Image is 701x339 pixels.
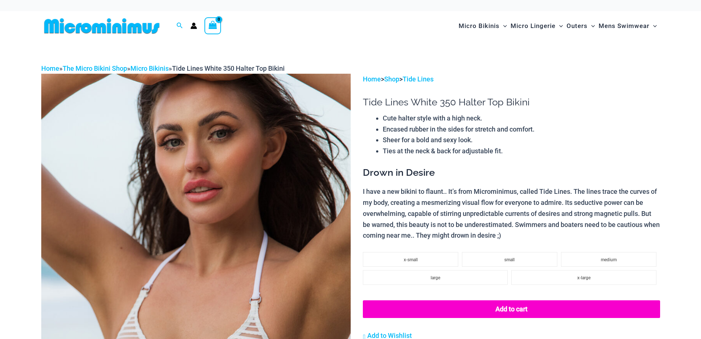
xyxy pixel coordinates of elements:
[504,257,515,262] span: small
[383,146,660,157] li: Ties at the neck & back for adjustable fit.
[588,17,595,35] span: Menu Toggle
[500,17,507,35] span: Menu Toggle
[404,257,418,262] span: x-small
[172,64,285,72] span: Tide Lines White 350 Halter Top Bikini
[383,134,660,146] li: Sheer for a bold and sexy look.
[383,113,660,124] li: Cute halter style with a high neck.
[511,270,656,285] li: x-large
[601,257,617,262] span: medium
[383,124,660,135] li: Encased rubber in the sides for stretch and comfort.
[403,75,434,83] a: Tide Lines
[561,252,656,267] li: medium
[41,64,59,72] a: Home
[363,74,660,85] p: > >
[363,252,458,267] li: x-small
[41,18,162,34] img: MM SHOP LOGO FLAT
[511,17,555,35] span: Micro Lingerie
[462,252,557,267] li: small
[63,64,127,72] a: The Micro Bikini Shop
[130,64,169,72] a: Micro Bikinis
[567,17,588,35] span: Outers
[456,14,660,38] nav: Site Navigation
[649,17,657,35] span: Menu Toggle
[555,17,563,35] span: Menu Toggle
[459,17,500,35] span: Micro Bikinis
[363,167,660,179] h3: Drown in Desire
[363,186,660,241] p: I have a new bikini to flaunt.. It’s from Microminimus, called Tide Lines. The lines trace the cu...
[457,15,509,37] a: Micro BikinisMenu ToggleMenu Toggle
[597,15,659,37] a: Mens SwimwearMenu ToggleMenu Toggle
[204,17,221,34] a: View Shopping Cart, empty
[384,75,399,83] a: Shop
[363,270,508,285] li: large
[565,15,597,37] a: OutersMenu ToggleMenu Toggle
[431,275,440,280] span: large
[577,275,590,280] span: x-large
[363,97,660,108] h1: Tide Lines White 350 Halter Top Bikini
[176,21,183,31] a: Search icon link
[509,15,565,37] a: Micro LingerieMenu ToggleMenu Toggle
[190,22,197,29] a: Account icon link
[363,75,381,83] a: Home
[41,64,285,72] span: » » »
[363,300,660,318] button: Add to cart
[599,17,649,35] span: Mens Swimwear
